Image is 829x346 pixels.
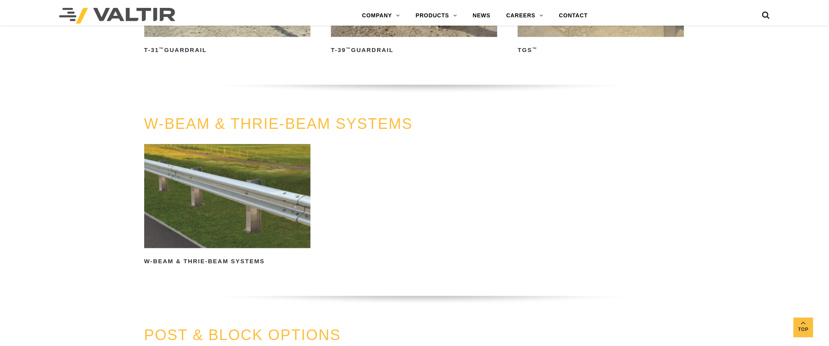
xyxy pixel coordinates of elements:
sup: ™ [159,47,164,51]
a: W-BEAM & THRIE-BEAM SYSTEMS [144,115,413,132]
h2: TGS [518,44,684,57]
a: CONTACT [551,8,596,24]
a: W-Beam & Thrie-Beam Systems [144,144,310,268]
a: NEWS [465,8,498,24]
a: PRODUCTS [408,8,465,24]
a: POST & BLOCK OPTIONS [144,327,341,343]
img: Valtir [59,8,175,24]
span: Top [794,326,813,335]
h2: T-39 Guardrail [331,44,497,57]
a: COMPANY [354,8,408,24]
a: Top [794,318,813,337]
a: CAREERS [498,8,551,24]
h2: T-31 Guardrail [144,44,310,57]
sup: ™ [346,47,351,51]
sup: ™ [532,47,537,51]
h2: W-Beam & Thrie-Beam Systems [144,255,310,268]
